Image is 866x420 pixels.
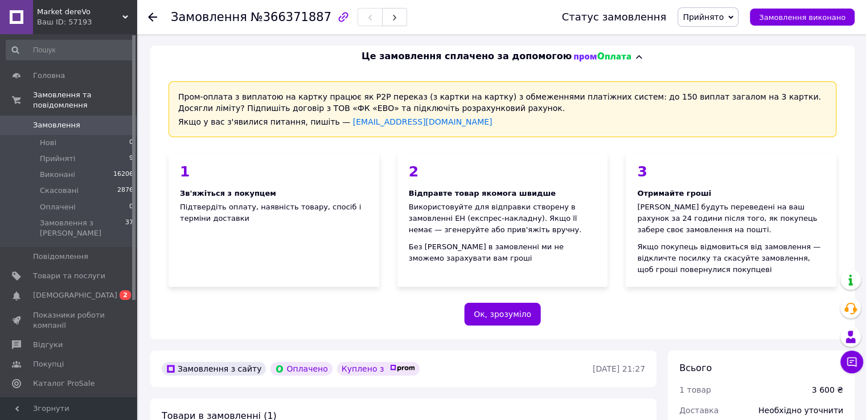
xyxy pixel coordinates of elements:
span: Показники роботи компанії [33,310,105,331]
div: Використовуйте для відправки створену в замовленні ЕН (експрес-накладну). Якщо її немає — згенеру... [409,201,597,236]
span: Замовлення виконано [759,13,846,22]
img: prom [390,365,415,372]
span: Відправте товар якомога швидше [409,189,556,197]
span: Доставка [679,406,719,415]
div: Замовлення з сайту [162,362,266,376]
span: Зв'яжіться з покупцем [180,189,276,197]
div: 3 [637,164,825,179]
div: Якщо покупець відмовиться від замовлення — відкличте посилку та скасуйте замовлення, щоб гроші по... [637,241,825,275]
a: [EMAIL_ADDRESS][DOMAIN_NAME] [353,117,492,126]
div: Якщо у вас з'явилися питання, пишіть — [178,116,827,127]
span: 2 [120,290,131,300]
div: Підтвердіть оплату, наявність товару, спосіб і терміни доставки [169,153,379,287]
span: 0 [129,138,133,148]
span: Нові [40,138,56,148]
span: Головна [33,71,65,81]
div: Повернутися назад [148,11,157,23]
span: 9 [129,154,133,164]
span: 16206 [113,170,133,180]
span: Замовлення [171,10,247,24]
span: Повідомлення [33,252,88,262]
span: №366371887 [251,10,331,24]
button: Ок, зрозуміло [464,303,541,326]
div: [PERSON_NAME] будуть переведені на ваш рахунок за 24 години після того, як покупець забере своє з... [637,201,825,236]
span: 37 [125,218,133,238]
span: 1 товар [679,385,711,394]
span: Прийнято [683,13,724,22]
div: Оплачено [270,362,332,376]
span: Замовлення з [PERSON_NAME] [40,218,125,238]
span: Всього [679,363,712,373]
div: 3 600 ₴ [812,384,843,396]
span: Виконані [40,170,75,180]
div: Пром-оплата з виплатою на картку працює як P2P переказ (з картки на картку) з обмеженнями платіжн... [169,81,836,137]
input: Пошук [6,40,134,60]
div: 1 [180,164,368,179]
span: Прийняті [40,154,75,164]
span: Оплачені [40,202,76,212]
span: [DEMOGRAPHIC_DATA] [33,290,117,300]
span: Каталог ProSale [33,378,95,389]
span: Отримайте гроші [637,189,711,197]
span: Це замовлення сплачено за допомогою [362,50,572,63]
span: Замовлення та повідомлення [33,90,137,110]
span: Відгуки [33,340,63,350]
span: Покупці [33,359,64,369]
span: 2876 [117,186,133,196]
button: Замовлення виконано [750,9,855,26]
button: Чат з покупцем [840,351,863,373]
span: Скасовані [40,186,79,196]
time: [DATE] 21:27 [593,364,645,373]
div: Куплено з [337,362,420,376]
div: Без [PERSON_NAME] в замовленні ми не зможемо зарахувати вам гроші [409,241,597,264]
div: 2 [409,164,597,179]
span: Market dereVo [37,7,122,17]
div: Статус замовлення [562,11,667,23]
span: Замовлення [33,120,80,130]
span: 0 [129,202,133,212]
div: Ваш ID: 57193 [37,17,137,27]
span: Товари та послуги [33,271,105,281]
